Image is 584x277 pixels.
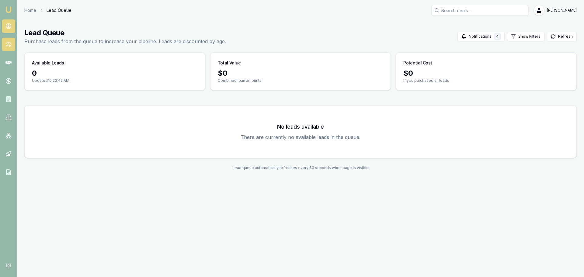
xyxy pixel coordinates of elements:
p: Updated 10:23:42 AM [32,78,198,83]
h3: No leads available [32,123,569,131]
a: Home [24,7,36,13]
div: Lead queue automatically refreshes every 60 seconds when page is visible [24,165,577,170]
div: $ 0 [218,68,384,78]
p: Combined loan amounts [218,78,384,83]
h1: Lead Queue [24,28,226,38]
img: emu-icon-u.png [5,6,12,13]
button: Show Filters [507,32,544,41]
div: 4 [494,33,501,40]
h3: Potential Cost [403,60,432,66]
h3: Available Leads [32,60,64,66]
input: Search deals [431,5,529,16]
div: 0 [32,68,198,78]
p: There are currently no available leads in the queue. [32,133,569,141]
span: Lead Queue [47,7,71,13]
p: If you purchased all leads [403,78,569,83]
p: Purchase leads from the queue to increase your pipeline. Leads are discounted by age. [24,38,226,45]
div: $ 0 [403,68,569,78]
button: Notifications4 [457,32,505,41]
button: Refresh [547,32,577,41]
span: [PERSON_NAME] [547,8,577,13]
h3: Total Value [218,60,241,66]
nav: breadcrumb [24,7,71,13]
